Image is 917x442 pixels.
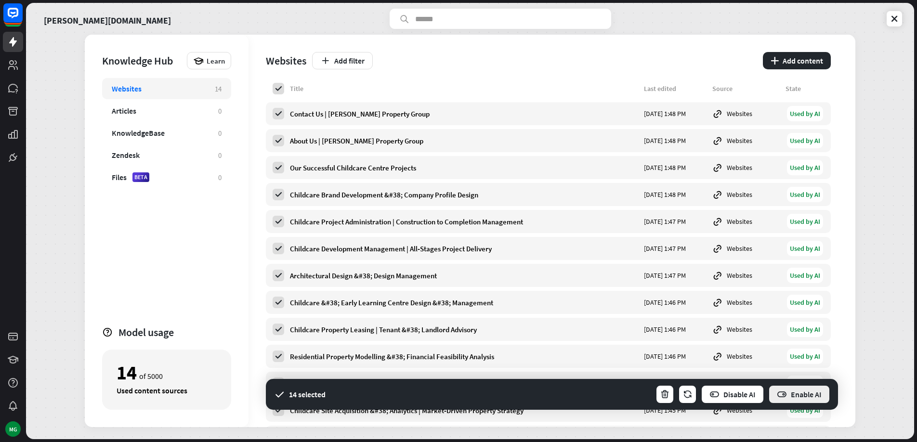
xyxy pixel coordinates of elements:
div: Websites [712,108,780,119]
div: [DATE] 1:48 PM [644,109,707,118]
div: 14 selected [289,390,326,399]
div: Websites [712,351,780,362]
div: of 5000 [117,364,217,381]
div: [DATE] 1:47 PM [644,244,707,253]
div: Model usage [118,325,231,339]
div: Last edited [644,84,707,93]
div: [DATE] 1:48 PM [644,136,707,145]
div: Title [290,84,638,93]
div: Used by AI [787,268,823,283]
div: Websites [712,405,780,416]
div: Childcare Site Acquisition &#38; Analytics | Market‑Driven Property Strategy [290,406,638,415]
div: Used by AI [787,241,823,256]
div: [DATE] 1:46 PM [644,325,707,334]
button: plusAdd content [763,52,831,69]
div: Used by AI [787,106,823,121]
div: Websites [712,243,780,254]
div: 0 [218,129,222,138]
div: Childcare Development Management | All‑Stages Project Delivery [290,244,638,253]
div: Childcare &#38; Early Learning Centre Design &#38; Management [290,298,638,307]
div: Websites [712,270,780,281]
div: KnowledgeBase [112,128,165,138]
a: [PERSON_NAME][DOMAIN_NAME] [44,9,171,29]
div: Used by AI [787,214,823,229]
button: Add filter [312,52,373,69]
div: Websites [712,216,780,227]
div: 14 [117,364,137,381]
div: [DATE] 1:48 PM [644,163,707,172]
div: Websites [712,378,780,389]
div: [DATE] 1:47 PM [644,271,707,280]
div: Knowledge Hub [102,54,182,67]
div: [DATE] 1:46 PM [644,352,707,361]
div: Websites [712,135,780,146]
button: Enable AI [768,385,830,404]
div: [DATE] 1:45 PM [644,406,707,415]
div: Websites [112,84,142,93]
div: 0 [218,173,222,182]
div: Used by AI [787,322,823,337]
div: Websites [712,324,780,335]
div: Websites [712,189,780,200]
div: Articles [112,106,136,116]
div: Used by AI [787,160,823,175]
div: Our Successful Childcare Centre Projects [290,163,638,172]
div: Used by AI [787,376,823,391]
div: [DATE] 1:48 PM [644,190,707,199]
div: Zendesk [112,150,140,160]
div: MG [5,421,21,437]
div: Childcare Project Administration | Construction to Completion Management [290,217,638,226]
div: Websites [266,54,306,67]
div: Used content sources [117,386,217,395]
div: Used by AI [787,349,823,364]
div: Websites [712,297,780,308]
div: Files [112,172,127,182]
div: 14 [215,84,222,93]
div: Contact Us | [PERSON_NAME] Property Group [290,109,638,118]
div: BETA [132,172,149,182]
div: Residential Property Modelling &#38; Financial Feasibility Analysis [290,352,638,361]
div: Used by AI [787,187,823,202]
i: plus [771,57,779,65]
div: [DATE] 1:47 PM [644,217,707,226]
div: Used by AI [787,403,823,418]
button: Disable AI [701,385,764,404]
span: Learn [207,56,225,65]
div: Used by AI [787,295,823,310]
div: Used by AI [787,133,823,148]
div: State [786,84,824,93]
div: 0 [218,106,222,116]
div: 0 [218,151,222,160]
div: Childcare Brand Development &#38; Company Profile Design [290,190,638,199]
div: Websites [712,162,780,173]
button: Open LiveChat chat widget [8,4,37,33]
div: Architectural Design &#38; Design Management [290,271,638,280]
div: [DATE] 1:46 PM [644,298,707,307]
div: About Us | [PERSON_NAME] Property Group [290,136,638,145]
div: Source [712,84,780,93]
div: Childcare Property Leasing | Tenant &#38; Landlord Advisory [290,325,638,334]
